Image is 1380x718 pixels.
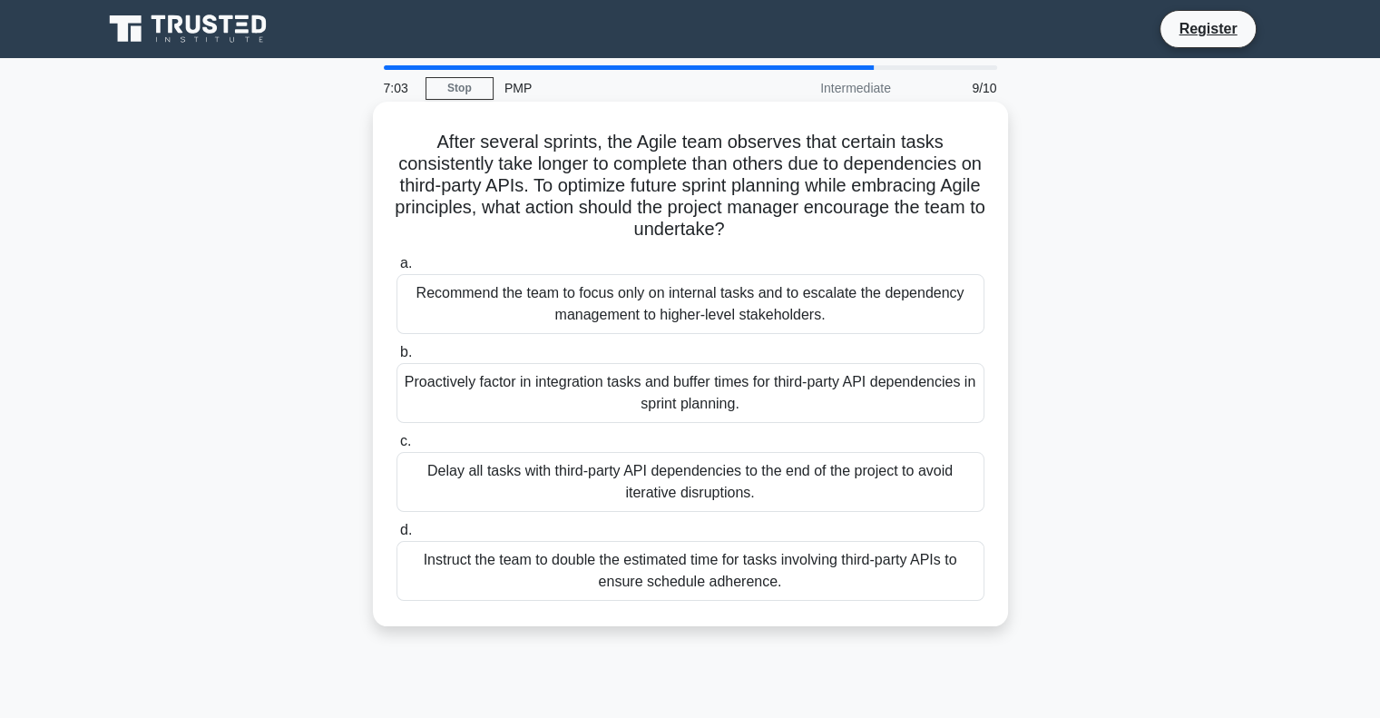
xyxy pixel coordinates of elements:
span: a. [400,255,412,270]
div: Delay all tasks with third-party API dependencies to the end of the project to avoid iterative di... [396,452,984,512]
div: Recommend the team to focus only on internal tasks and to escalate the dependency management to h... [396,274,984,334]
div: Proactively factor in integration tasks and buffer times for third-party API dependencies in spri... [396,363,984,423]
a: Register [1168,17,1248,40]
span: b. [400,344,412,359]
div: Instruct the team to double the estimated time for tasks involving third-party APIs to ensure sch... [396,541,984,601]
div: PMP [494,70,743,106]
span: c. [400,433,411,448]
div: 9/10 [902,70,1008,106]
div: 7:03 [373,70,426,106]
span: d. [400,522,412,537]
a: Stop [426,77,494,100]
h5: After several sprints, the Agile team observes that certain tasks consistently take longer to com... [395,131,986,241]
div: Intermediate [743,70,902,106]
